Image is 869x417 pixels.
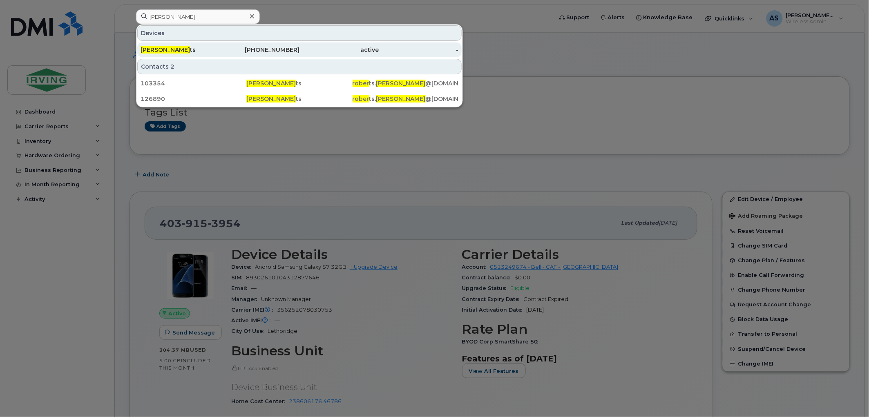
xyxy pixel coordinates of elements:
a: [PERSON_NAME]ts[PHONE_NUMBER]active- [137,42,462,57]
span: [PERSON_NAME] [376,95,426,103]
div: [PHONE_NUMBER] [220,46,300,54]
div: - [379,46,459,54]
span: [PERSON_NAME] [141,46,190,54]
div: ts. @[DOMAIN_NAME] [353,95,458,103]
span: rober [353,95,369,103]
a: 126890[PERSON_NAME]tsroberts.[PERSON_NAME]@[DOMAIN_NAME] [137,91,462,106]
span: rober [353,80,369,87]
div: ts [141,46,220,54]
div: ts [246,79,352,87]
span: [PERSON_NAME] [246,80,296,87]
div: 126890 [141,95,246,103]
div: 103354 [141,79,246,87]
div: ts. @[DOMAIN_NAME] [353,79,458,87]
div: Contacts [137,59,462,74]
div: active [299,46,379,54]
div: ts [246,95,352,103]
span: [PERSON_NAME] [246,95,296,103]
span: [PERSON_NAME] [376,80,426,87]
a: 103354[PERSON_NAME]tsroberts.[PERSON_NAME]@[DOMAIN_NAME] [137,76,462,91]
div: Devices [137,25,462,41]
span: 2 [170,62,174,71]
